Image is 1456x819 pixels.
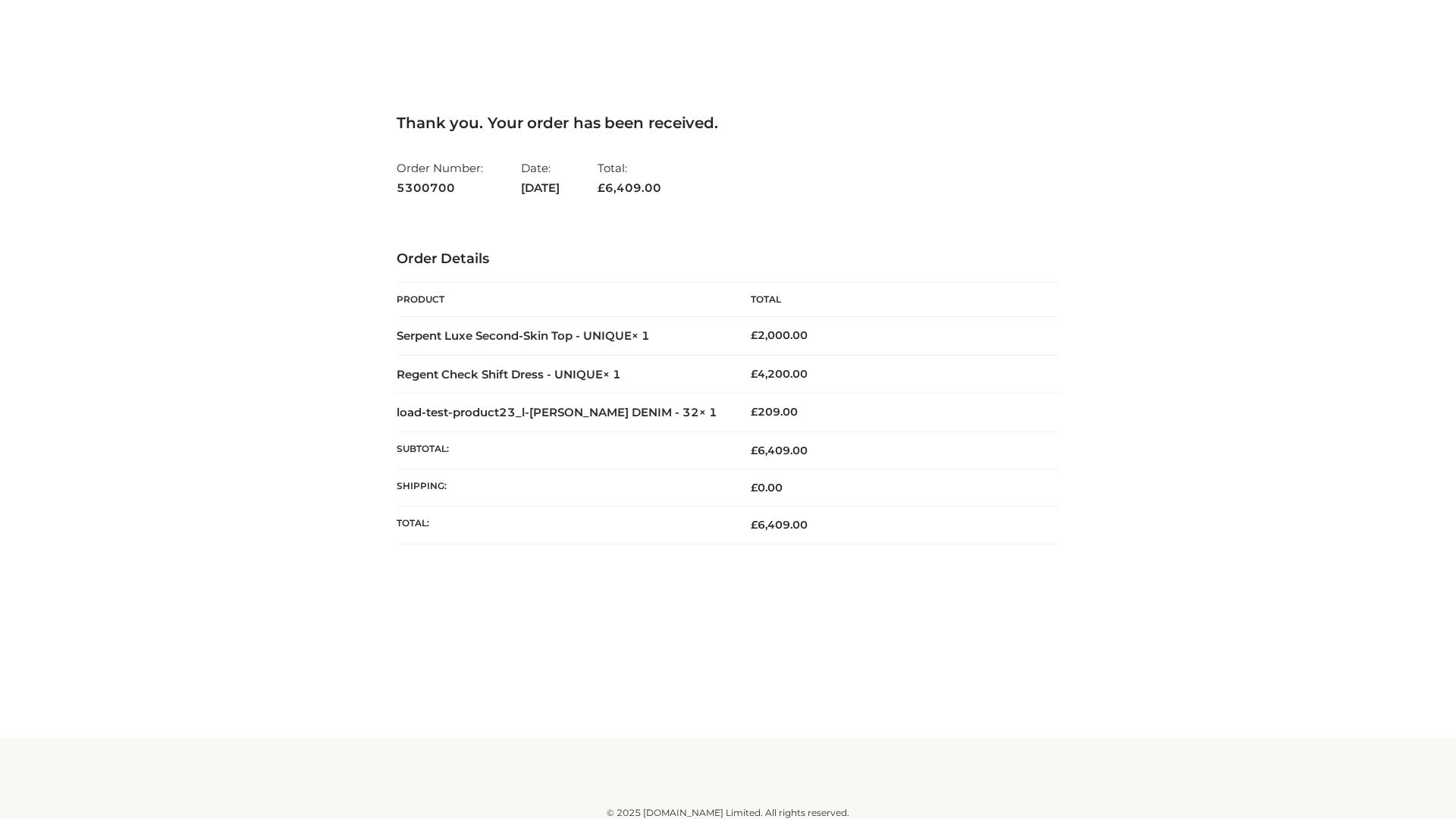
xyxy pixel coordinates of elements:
span: £ [598,180,605,195]
strong: Serpent Luxe Second-Skin Top - UNIQUE [397,328,650,343]
th: Total: [397,507,728,544]
h3: Thank you. Your order has been received. [397,114,1059,132]
bdi: 4,200.00 [751,367,808,381]
strong: × 1 [603,367,621,381]
span: £ [751,518,758,532]
span: £ [751,405,758,419]
th: Shipping: [397,469,728,507]
strong: [DATE] [521,178,560,198]
bdi: 209.00 [751,405,798,419]
strong: × 1 [699,405,717,419]
span: 6,409.00 [751,518,808,532]
bdi: 0.00 [751,481,783,494]
span: £ [751,328,758,342]
strong: load-test-product23_l-[PERSON_NAME] DENIM - 32 [397,405,717,419]
span: £ [751,481,758,494]
strong: × 1 [632,328,650,343]
th: Subtotal: [397,431,728,469]
li: Date: [521,155,560,201]
strong: Regent Check Shift Dress - UNIQUE [397,367,621,381]
h3: Order Details [397,251,1059,268]
strong: 5300700 [397,178,483,198]
th: Total [728,283,1059,317]
bdi: 2,000.00 [751,328,808,342]
span: £ [751,367,758,381]
span: 6,409.00 [598,180,661,195]
span: £ [751,444,758,457]
span: 6,409.00 [751,444,808,457]
li: Order Number: [397,155,483,201]
li: Total: [598,155,661,201]
th: Product [397,283,728,317]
